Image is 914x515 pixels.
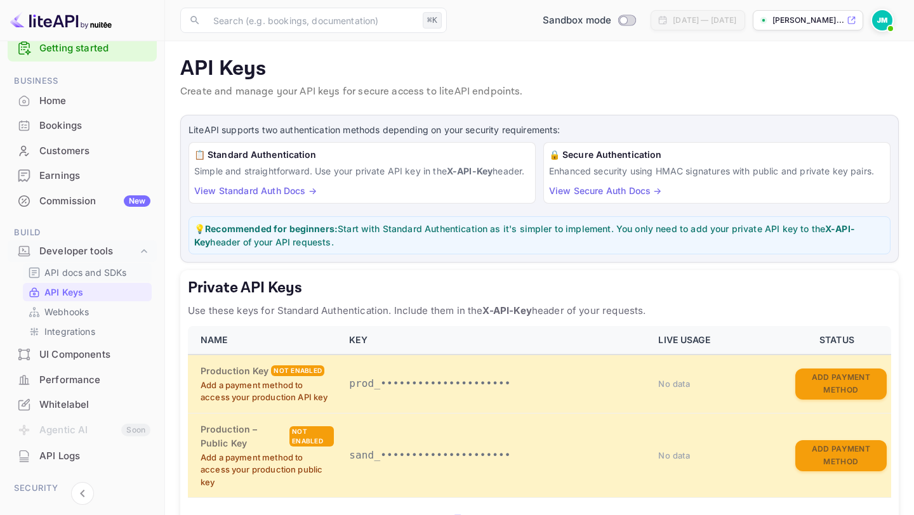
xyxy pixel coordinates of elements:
[549,148,885,162] h6: 🔒 Secure Authentication
[8,240,157,263] div: Developer tools
[124,195,150,207] div: New
[8,226,157,240] span: Build
[788,326,891,355] th: STATUS
[39,449,150,464] div: API Logs
[8,368,157,391] a: Performance
[549,185,661,196] a: View Secure Auth Docs →
[180,56,899,82] p: API Keys
[23,263,152,282] div: API docs and SDKs
[206,8,418,33] input: Search (e.g. bookings, documentation)
[8,189,157,214] div: CommissionNew
[772,15,844,26] p: [PERSON_NAME]...
[205,223,338,234] strong: Recommended for beginners:
[549,164,885,178] p: Enhanced security using HMAC signatures with public and private key pairs.
[10,10,112,30] img: LiteAPI logo
[194,223,855,247] strong: X-API-Key
[8,114,157,137] a: Bookings
[201,452,334,489] p: Add a payment method to access your production public key
[538,13,641,28] div: Switch to Production mode
[180,84,899,100] p: Create and manage your API keys for secure access to liteAPI endpoints.
[39,41,150,56] a: Getting started
[71,482,94,505] button: Collapse navigation
[201,364,268,378] h6: Production Key
[8,89,157,112] a: Home
[651,326,787,355] th: LIVE USAGE
[188,303,891,318] p: Use these keys for Standard Authentication. Include them in the header of your requests.
[795,440,887,471] button: Add Payment Method
[8,481,157,495] span: Security
[349,376,643,391] p: prod_•••••••••••••••••••••
[189,123,891,137] p: LiteAPI supports two authentication methods depending on your security requirements:
[39,373,150,388] div: Performance
[201,379,334,404] p: Add a payment method to access your production API key
[28,285,147,299] a: API Keys
[8,164,157,188] div: Earnings
[188,278,891,298] h5: Private API Keys
[341,326,651,355] th: KEY
[8,74,157,88] span: Business
[39,119,150,133] div: Bookings
[201,422,287,450] h6: Production – Public Key
[8,342,157,367] div: UI Components
[8,164,157,187] a: Earnings
[194,185,317,196] a: View Standard Auth Docs →
[8,368,157,393] div: Performance
[8,139,157,164] div: Customers
[39,169,150,183] div: Earnings
[8,444,157,467] a: API Logs
[543,13,612,28] span: Sandbox mode
[44,325,95,338] p: Integrations
[482,304,531,316] strong: X-API-Key
[8,36,157,62] div: Getting started
[39,348,150,362] div: UI Components
[23,283,152,301] div: API Keys
[271,365,324,376] div: Not enabled
[8,342,157,366] a: UI Components
[349,448,643,463] p: sand_•••••••••••••••••••••
[8,393,157,416] a: Whitelabel
[423,12,442,29] div: ⌘K
[795,368,887,400] button: Add Payment Method
[44,305,89,318] p: Webhooks
[194,164,530,178] p: Simple and straightforward. Use your private API key in the header.
[8,139,157,162] a: Customers
[194,222,885,249] p: 💡 Start with Standard Authentication as it's simpler to implement. You only need to add your priv...
[44,285,83,299] p: API Keys
[447,166,493,176] strong: X-API-Key
[673,15,736,26] div: [DATE] — [DATE]
[8,189,157,212] a: CommissionNew
[8,114,157,138] div: Bookings
[39,244,138,259] div: Developer tools
[289,426,334,447] div: Not enabled
[8,444,157,469] div: API Logs
[795,377,887,388] a: Add Payment Method
[39,398,150,412] div: Whitelabel
[28,325,147,338] a: Integrations
[39,144,150,159] div: Customers
[23,322,152,341] div: Integrations
[795,449,887,460] a: Add Payment Method
[28,305,147,318] a: Webhooks
[188,326,341,355] th: NAME
[658,379,690,389] span: No data
[872,10,892,30] img: Josch Martie Makasakit
[658,450,690,460] span: No data
[39,94,150,108] div: Home
[8,393,157,417] div: Whitelabel
[44,266,127,279] p: API docs and SDKs
[194,148,530,162] h6: 📋 Standard Authentication
[28,266,147,279] a: API docs and SDKs
[39,194,150,209] div: Commission
[23,303,152,321] div: Webhooks
[8,89,157,114] div: Home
